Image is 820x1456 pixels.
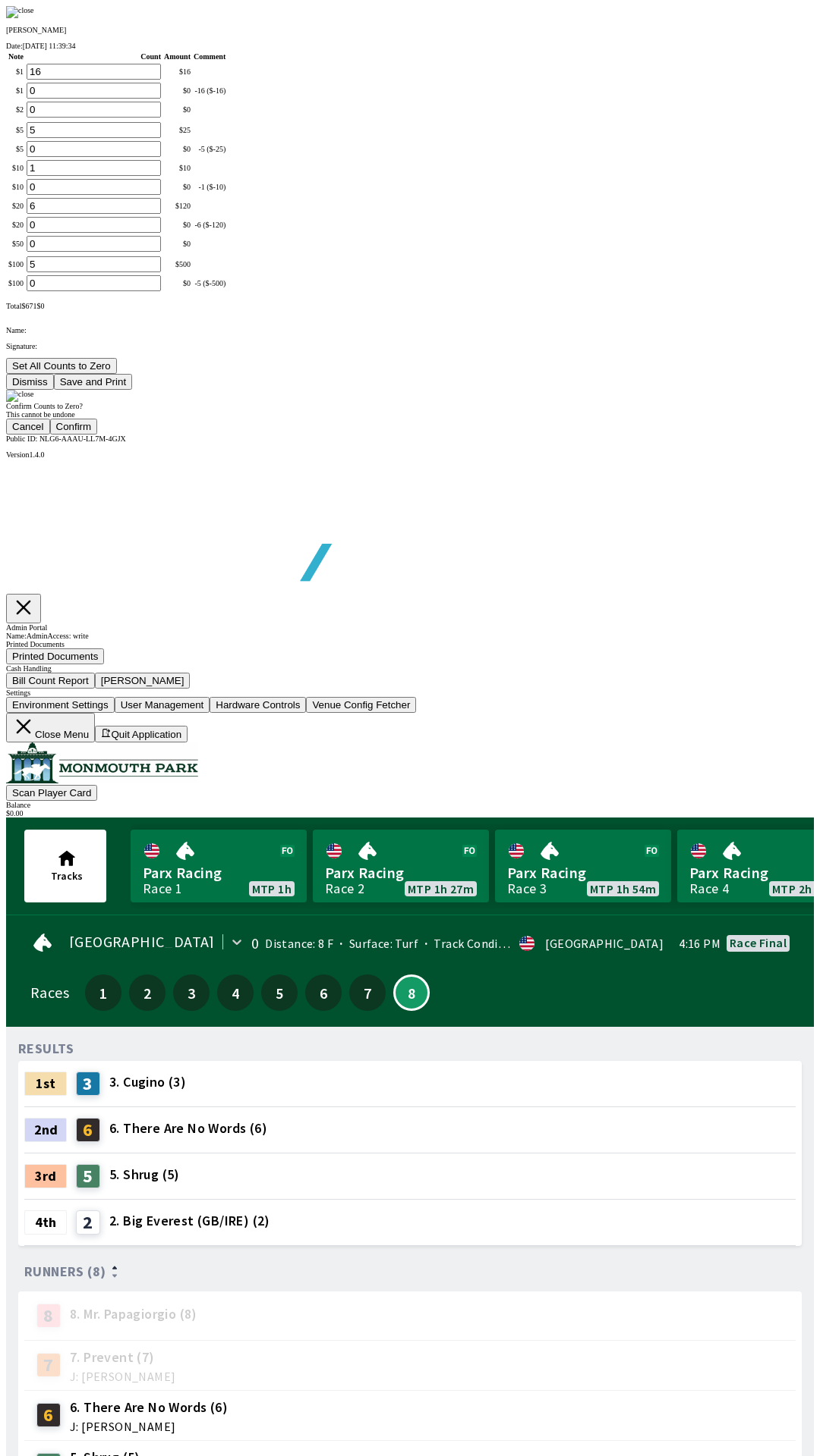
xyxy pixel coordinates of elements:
[399,989,424,996] span: 8
[349,974,386,1011] button: 7
[70,1370,175,1382] span: J: [PERSON_NAME]
[6,358,117,374] button: Set All Counts to Zero
[164,145,191,153] div: $ 0
[8,140,24,158] td: $ 5
[6,785,97,801] button: Scan Player Card
[6,648,104,664] button: Printed Documents
[306,697,416,713] button: Venue Config Fetcher
[418,936,552,951] span: Track Condition: Firm
[679,937,721,949] span: 4:16 PM
[143,863,295,883] span: Parx Racing
[36,1353,61,1377] div: 7
[70,1304,197,1324] span: 8. Mr. Papagiorgio (8)
[6,419,50,435] button: Cancel
[54,374,132,390] button: Save and Print
[545,937,664,949] div: [GEOGRAPHIC_DATA]
[177,987,206,998] span: 3
[173,974,210,1011] button: 3
[6,801,814,809] div: Balance
[23,42,76,50] span: [DATE] 11:39:34
[41,459,477,619] img: global tote logo
[70,1398,228,1417] span: 6. There Are No Words (6)
[131,830,307,902] a: Parx RacingRace 1MTP 1h
[313,830,489,902] a: Parx RacingRace 2MTP 1h 27m
[495,830,671,902] a: Parx RacingRace 3MTP 1h 54m
[6,42,814,50] div: Date:
[76,1072,100,1096] div: 3
[6,374,54,390] button: Dismiss
[8,159,24,177] td: $ 10
[95,673,191,689] button: [PERSON_NAME]
[115,697,210,713] button: User Management
[689,883,729,895] div: Race 4
[163,52,191,61] th: Amount
[6,640,814,648] div: Printed Documents
[164,183,191,191] div: $ 0
[193,52,226,61] th: Comment
[6,809,814,817] div: $ 0.00
[8,82,24,99] td: $ 1
[6,390,34,402] img: close
[252,883,292,895] span: MTP 1h
[76,1164,100,1188] div: 5
[50,419,98,435] button: Confirm
[6,450,814,459] div: Version 1.4.0
[8,275,24,292] td: $ 100
[51,869,83,883] span: Tracks
[109,1119,267,1138] span: 6. There Are No Words (6)
[221,987,250,998] span: 4
[36,1304,61,1328] div: 8
[89,987,118,998] span: 1
[8,121,24,139] td: $ 5
[8,216,24,234] td: $ 20
[309,987,338,998] span: 6
[164,105,191,114] div: $ 0
[164,202,191,210] div: $ 120
[76,1118,100,1142] div: 6
[8,178,24,196] td: $ 10
[6,742,198,783] img: venue logo
[76,1210,100,1235] div: 2
[8,63,24,80] td: $ 1
[6,713,95,742] button: Close Menu
[353,987,382,998] span: 7
[109,1211,270,1231] span: 2. Big Everest (GB/IRE) (2)
[6,664,814,673] div: Cash Handling
[265,936,333,951] span: Distance: 8 F
[109,1165,180,1185] span: 5. Shrug (5)
[6,402,814,410] div: Confirm Counts to Zero?
[251,937,259,949] div: 0
[24,1210,67,1235] div: 4th
[70,1348,175,1367] span: 7. Prevent (7)
[164,86,191,95] div: $ 0
[69,936,215,948] span: [GEOGRAPHIC_DATA]
[164,221,191,229] div: $ 0
[70,1420,228,1432] span: J: [PERSON_NAME]
[590,883,656,895] span: MTP 1h 54m
[6,697,115,713] button: Environment Settings
[8,101,24,118] td: $ 2
[8,235,24,253] td: $ 50
[109,1072,186,1092] span: 3. Cugino (3)
[24,1118,67,1142] div: 2nd
[18,1043,74,1055] div: RESULTS
[39,435,126,443] span: NLG6-AAAU-LL7M-4GJX
[36,1403,61,1427] div: 6
[393,974,430,1011] button: 8
[408,883,474,895] span: MTP 1h 27m
[6,326,814,334] p: Name:
[164,279,191,287] div: $ 0
[8,197,24,215] td: $ 20
[133,987,162,998] span: 2
[305,974,342,1011] button: 6
[333,936,418,951] span: Surface: Turf
[164,240,191,248] div: $ 0
[6,302,814,310] div: Total
[325,863,477,883] span: Parx Racing
[6,6,34,18] img: close
[85,974,121,1011] button: 1
[6,26,814,34] p: [PERSON_NAME]
[8,52,24,61] th: Note
[265,987,294,998] span: 5
[6,623,814,632] div: Admin Portal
